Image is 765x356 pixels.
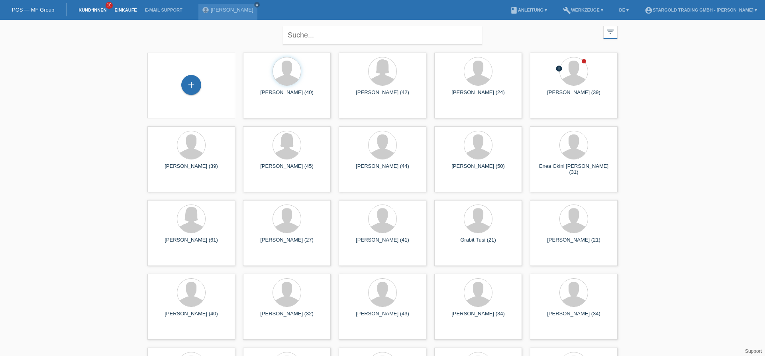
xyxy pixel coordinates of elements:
i: book [510,6,518,14]
div: [PERSON_NAME] (61) [154,237,229,250]
div: [PERSON_NAME] (41) [345,237,420,250]
div: [PERSON_NAME] (45) [249,163,324,176]
div: [PERSON_NAME] (39) [154,163,229,176]
a: [PERSON_NAME] [211,7,253,13]
div: [PERSON_NAME] (21) [536,237,611,250]
div: [PERSON_NAME] (34) [441,311,516,323]
div: [PERSON_NAME] (43) [345,311,420,323]
div: [PERSON_NAME] (44) [345,163,420,176]
div: [PERSON_NAME] (34) [536,311,611,323]
a: buildWerkzeuge ▾ [559,8,607,12]
i: filter_list [606,28,615,36]
div: Kund*in hinzufügen [182,78,201,92]
div: Enea Gkini [PERSON_NAME] (31) [536,163,611,176]
div: [PERSON_NAME] (32) [249,311,324,323]
i: close [255,3,259,7]
div: Grabit Tusi (21) [441,237,516,250]
div: [PERSON_NAME] (40) [154,311,229,323]
div: [PERSON_NAME] (24) [441,89,516,102]
a: E-Mail Support [141,8,186,12]
div: [PERSON_NAME] (40) [249,89,324,102]
div: [PERSON_NAME] (27) [249,237,324,250]
i: error [555,65,563,72]
i: account_circle [645,6,653,14]
div: [PERSON_NAME] (42) [345,89,420,102]
i: build [563,6,571,14]
span: 10 [106,2,113,9]
a: bookAnleitung ▾ [506,8,551,12]
a: account_circleStargold Trading GmbH - [PERSON_NAME] ▾ [641,8,761,12]
div: [PERSON_NAME] (39) [536,89,611,102]
div: Unbestätigt, in Bearbeitung [555,65,563,73]
a: DE ▾ [615,8,633,12]
a: close [254,2,260,8]
input: Suche... [283,26,482,45]
a: Support [745,348,762,354]
div: [PERSON_NAME] (50) [441,163,516,176]
a: Einkäufe [110,8,141,12]
a: POS — MF Group [12,7,54,13]
a: Kund*innen [75,8,110,12]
